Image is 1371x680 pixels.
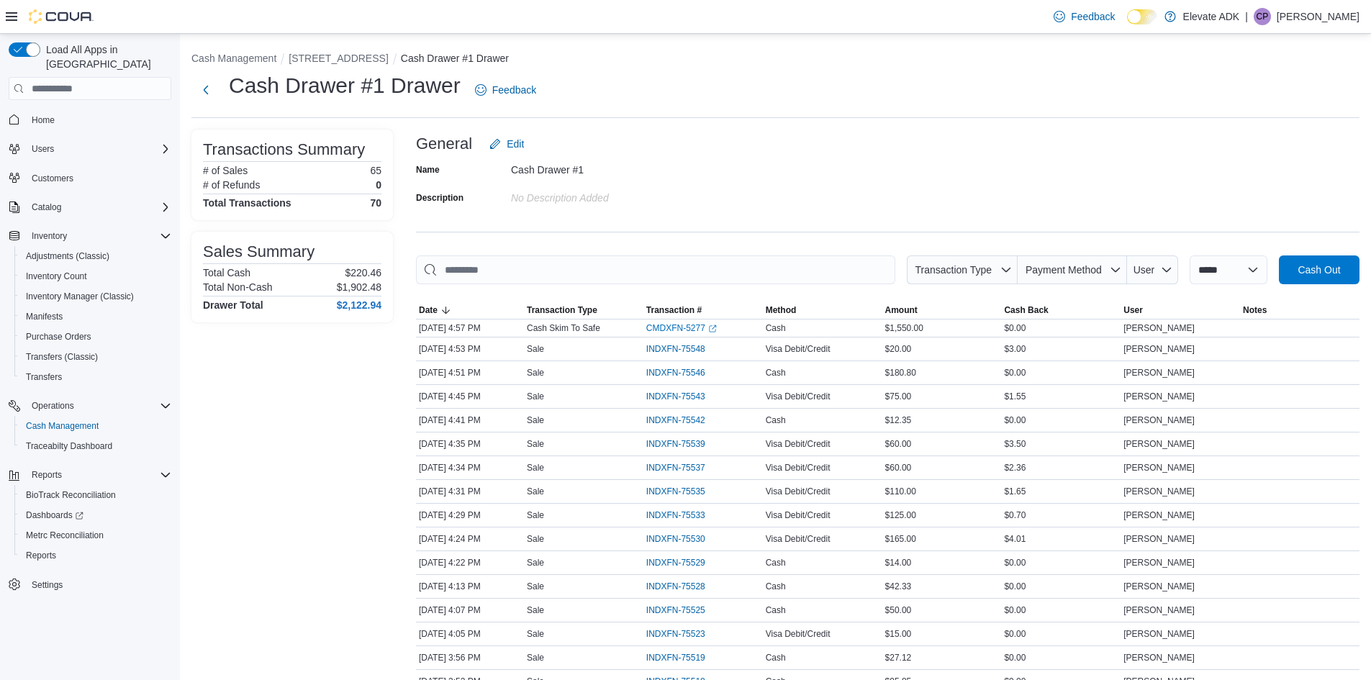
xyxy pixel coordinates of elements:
[9,103,171,633] nav: Complex example
[646,602,720,619] button: INDXFN-75525
[885,533,916,545] span: $165.00
[26,530,104,541] span: Metrc Reconciliation
[527,438,544,450] p: Sale
[885,652,912,663] span: $27.12
[646,530,720,548] button: INDXFN-75530
[527,304,597,316] span: Transaction Type
[646,391,705,402] span: INDXFN-75543
[370,165,381,176] p: 65
[646,322,717,334] a: CMDXFN-5277External link
[1123,604,1195,616] span: [PERSON_NAME]
[766,533,831,545] span: Visa Debit/Credit
[416,412,524,429] div: [DATE] 4:41 PM
[20,547,171,564] span: Reports
[26,227,73,245] button: Inventory
[20,417,171,435] span: Cash Management
[1123,304,1143,316] span: User
[416,364,524,381] div: [DATE] 4:51 PM
[646,340,720,358] button: INDXFN-75548
[766,509,831,521] span: Visa Debit/Credit
[14,327,177,347] button: Purchase Orders
[646,435,720,453] button: INDXFN-75539
[26,466,171,484] span: Reports
[885,414,912,426] span: $12.35
[646,509,705,521] span: INDXFN-75533
[401,53,509,64] button: Cash Drawer #1 Drawer
[646,412,720,429] button: INDXFN-75542
[766,414,786,426] span: Cash
[1257,8,1269,25] span: CP
[20,348,171,366] span: Transfers (Classic)
[345,267,381,278] p: $220.46
[646,367,705,378] span: INDXFN-75546
[646,652,705,663] span: INDXFN-75519
[1134,264,1155,276] span: User
[416,649,524,666] div: [DATE] 3:56 PM
[191,53,276,64] button: Cash Management
[1001,388,1121,405] div: $1.55
[40,42,171,71] span: Load All Apps in [GEOGRAPHIC_DATA]
[29,9,94,24] img: Cova
[191,76,220,104] button: Next
[20,507,89,524] a: Dashboards
[527,628,544,640] p: Sale
[646,507,720,524] button: INDXFN-75533
[527,462,544,473] p: Sale
[26,227,171,245] span: Inventory
[1001,649,1121,666] div: $0.00
[907,255,1018,284] button: Transaction Type
[20,328,97,345] a: Purchase Orders
[416,255,895,284] input: This is a search bar. As you type, the results lower in the page will automatically filter.
[14,436,177,456] button: Traceabilty Dashboard
[20,486,122,504] a: BioTrack Reconciliation
[20,288,140,305] a: Inventory Manager (Classic)
[507,137,524,151] span: Edit
[203,243,315,260] h3: Sales Summary
[229,71,461,100] h1: Cash Drawer #1 Drawer
[20,308,68,325] a: Manifests
[766,304,797,316] span: Method
[1001,530,1121,548] div: $4.01
[646,625,720,643] button: INDXFN-75523
[646,628,705,640] span: INDXFN-75523
[14,525,177,545] button: Metrc Reconciliation
[416,340,524,358] div: [DATE] 4:53 PM
[416,135,472,153] h3: General
[26,271,87,282] span: Inventory Count
[885,604,912,616] span: $50.00
[416,530,524,548] div: [DATE] 4:24 PM
[1298,263,1340,277] span: Cash Out
[1001,483,1121,500] div: $1.65
[1001,602,1121,619] div: $0.00
[20,438,118,455] a: Traceabilty Dashboard
[1004,304,1048,316] span: Cash Back
[3,465,177,485] button: Reports
[14,286,177,307] button: Inventory Manager (Classic)
[1127,9,1157,24] input: Dark Mode
[1018,255,1127,284] button: Payment Method
[885,509,916,521] span: $125.00
[416,554,524,571] div: [DATE] 4:22 PM
[32,173,73,184] span: Customers
[26,420,99,432] span: Cash Management
[3,109,177,130] button: Home
[492,83,536,97] span: Feedback
[26,489,116,501] span: BioTrack Reconciliation
[766,581,786,592] span: Cash
[1001,302,1121,319] button: Cash Back
[646,364,720,381] button: INDXFN-75546
[527,557,544,568] p: Sale
[26,112,60,129] a: Home
[1001,364,1121,381] div: $0.00
[1279,255,1359,284] button: Cash Out
[203,267,250,278] h6: Total Cash
[511,186,704,204] div: No Description added
[885,628,912,640] span: $15.00
[32,201,61,213] span: Catalog
[203,165,248,176] h6: # of Sales
[20,248,171,265] span: Adjustments (Classic)
[646,581,705,592] span: INDXFN-75528
[26,291,134,302] span: Inventory Manager (Classic)
[1123,414,1195,426] span: [PERSON_NAME]
[203,299,263,311] h4: Drawer Total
